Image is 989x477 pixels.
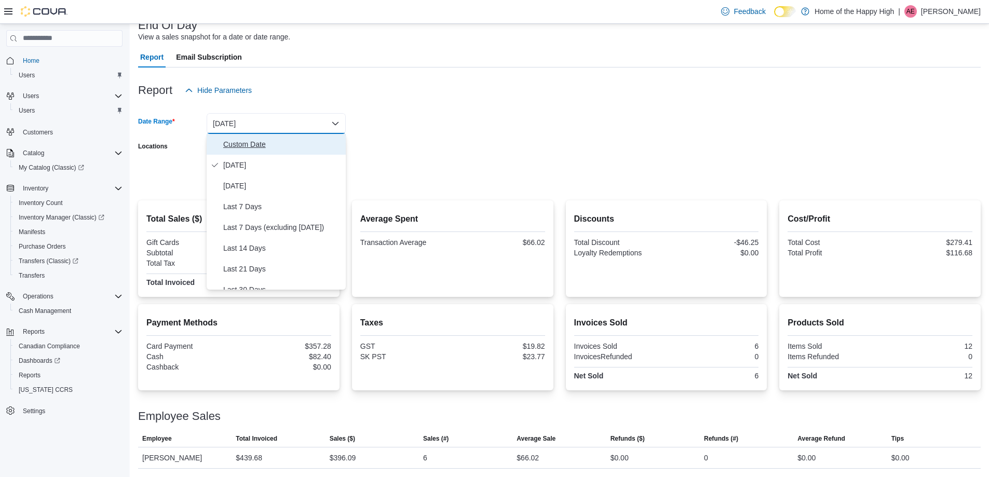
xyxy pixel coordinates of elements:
[10,196,127,210] button: Inventory Count
[19,386,73,394] span: [US_STATE] CCRS
[15,355,123,367] span: Dashboards
[223,180,342,192] span: [DATE]
[19,242,66,251] span: Purchase Orders
[15,340,123,352] span: Canadian Compliance
[138,84,172,97] h3: Report
[360,238,451,247] div: Transaction Average
[146,363,237,371] div: Cashback
[704,452,708,464] div: 0
[19,325,123,338] span: Reports
[10,368,127,383] button: Reports
[19,54,123,67] span: Home
[360,342,451,350] div: GST
[668,249,758,257] div: $0.00
[146,278,195,287] strong: Total Invoiced
[15,161,123,174] span: My Catalog (Classic)
[241,342,331,350] div: $357.28
[19,71,35,79] span: Users
[15,255,123,267] span: Transfers (Classic)
[15,211,109,224] a: Inventory Manager (Classic)
[360,213,545,225] h2: Average Spent
[19,199,63,207] span: Inventory Count
[15,305,123,317] span: Cash Management
[223,221,342,234] span: Last 7 Days (excluding [DATE])
[15,197,67,209] a: Inventory Count
[181,80,256,101] button: Hide Parameters
[207,113,346,134] button: [DATE]
[138,19,197,32] h3: End Of Day
[734,6,765,17] span: Feedback
[2,53,127,68] button: Home
[668,372,758,380] div: 6
[891,452,910,464] div: $0.00
[19,147,123,159] span: Catalog
[15,104,39,117] a: Users
[15,369,123,381] span: Reports
[360,317,545,329] h2: Taxes
[517,452,539,464] div: $66.02
[19,90,43,102] button: Users
[19,405,49,417] a: Settings
[882,342,972,350] div: 12
[788,372,817,380] strong: Net Sold
[2,324,127,339] button: Reports
[15,211,123,224] span: Inventory Manager (Classic)
[898,5,900,18] p: |
[19,126,57,139] a: Customers
[882,238,972,247] div: $279.41
[574,238,665,247] div: Total Discount
[15,226,123,238] span: Manifests
[23,292,53,301] span: Operations
[15,269,123,282] span: Transfers
[15,340,84,352] a: Canadian Compliance
[140,47,164,67] span: Report
[138,32,290,43] div: View a sales snapshot for a date or date range.
[23,328,45,336] span: Reports
[906,5,915,18] span: AE
[19,228,45,236] span: Manifests
[10,210,127,225] a: Inventory Manager (Classic)
[19,325,49,338] button: Reports
[6,49,123,445] nav: Complex example
[611,434,645,443] span: Refunds ($)
[138,142,168,151] label: Locations
[236,434,277,443] span: Total Invoiced
[797,434,845,443] span: Average Refund
[10,225,127,239] button: Manifests
[455,342,545,350] div: $19.82
[19,307,71,315] span: Cash Management
[10,304,127,318] button: Cash Management
[574,372,604,380] strong: Net Sold
[10,339,127,353] button: Canadian Compliance
[223,200,342,213] span: Last 7 Days
[360,352,451,361] div: SK PST
[788,317,972,329] h2: Products Sold
[23,92,39,100] span: Users
[15,240,123,253] span: Purchase Orders
[2,289,127,304] button: Operations
[611,452,629,464] div: $0.00
[574,317,759,329] h2: Invoices Sold
[19,271,45,280] span: Transfers
[197,85,252,96] span: Hide Parameters
[23,57,39,65] span: Home
[423,434,449,443] span: Sales (#)
[23,184,48,193] span: Inventory
[15,161,88,174] a: My Catalog (Classic)
[774,6,796,17] input: Dark Mode
[146,317,331,329] h2: Payment Methods
[423,452,427,464] div: 6
[176,47,242,67] span: Email Subscription
[223,283,342,296] span: Last 30 Days
[574,213,759,225] h2: Discounts
[23,149,44,157] span: Catalog
[10,68,127,83] button: Users
[207,134,346,290] div: Select listbox
[19,290,123,303] span: Operations
[15,255,83,267] a: Transfers (Classic)
[574,352,665,361] div: InvoicesRefunded
[788,249,878,257] div: Total Profit
[882,352,972,361] div: 0
[146,352,237,361] div: Cash
[19,147,48,159] button: Catalog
